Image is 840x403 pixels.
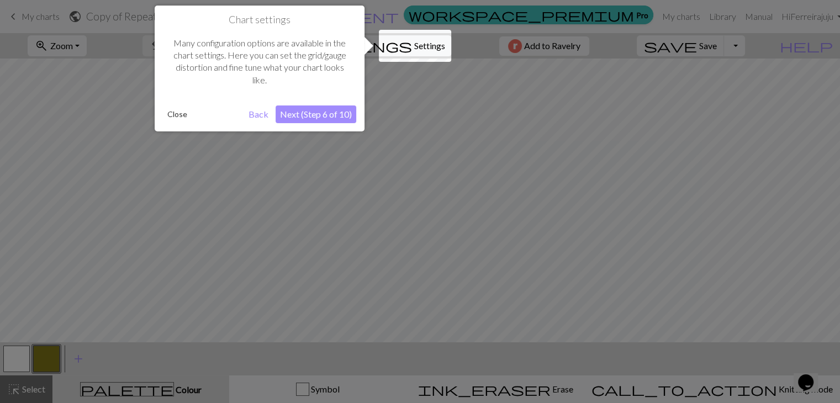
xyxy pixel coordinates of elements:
button: Next (Step 6 of 10) [276,105,356,123]
button: Back [244,105,273,123]
h1: Chart settings [163,14,356,26]
div: Chart settings [155,6,364,131]
div: Many configuration options are available in the chart settings. Here you can set the grid/gauge d... [163,26,356,98]
button: Close [163,106,192,123]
